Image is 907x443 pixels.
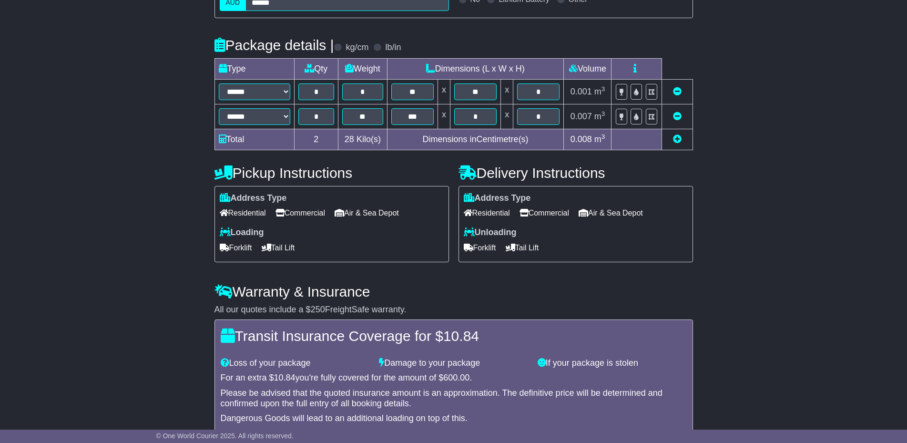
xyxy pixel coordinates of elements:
span: Tail Lift [262,240,295,255]
span: Commercial [520,206,569,220]
td: Total [214,129,294,150]
span: 600.00 [443,373,469,382]
a: Remove this item [673,87,682,96]
td: 2 [294,129,338,150]
td: Type [214,58,294,79]
td: Kilo(s) [338,129,387,150]
span: 10.84 [443,328,479,344]
span: m [594,112,605,121]
td: Weight [338,58,387,79]
td: x [501,79,513,104]
span: Air & Sea Depot [579,206,643,220]
span: m [594,87,605,96]
span: Forklift [220,240,252,255]
label: Unloading [464,227,517,238]
a: Add new item [673,134,682,144]
label: kg/cm [346,42,368,53]
span: Commercial [275,206,325,220]
sup: 3 [601,110,605,117]
td: Volume [564,58,611,79]
span: 10.84 [274,373,296,382]
h4: Transit Insurance Coverage for $ [221,328,687,344]
sup: 3 [601,133,605,140]
h4: Delivery Instructions [459,165,693,181]
td: Dimensions (L x W x H) [387,58,564,79]
h4: Package details | [214,37,334,53]
span: Residential [464,206,510,220]
td: Dimensions in Centimetre(s) [387,129,564,150]
div: Loss of your package [216,358,375,369]
sup: 3 [601,85,605,93]
label: Address Type [464,193,531,204]
span: 0.001 [571,87,592,96]
span: Forklift [464,240,496,255]
label: lb/in [385,42,401,53]
div: All our quotes include a $ FreightSafe warranty. [214,305,693,315]
label: Loading [220,227,264,238]
td: x [438,104,450,129]
div: Dangerous Goods will lead to an additional loading on top of this. [221,413,687,424]
td: Qty [294,58,338,79]
span: 250 [311,305,325,314]
span: 0.008 [571,134,592,144]
span: © One World Courier 2025. All rights reserved. [156,432,294,440]
h4: Warranty & Insurance [214,284,693,299]
a: Remove this item [673,112,682,121]
span: Air & Sea Depot [335,206,399,220]
div: Please be advised that the quoted insurance amount is an approximation. The definitive price will... [221,388,687,409]
div: If your package is stolen [533,358,692,369]
td: x [438,79,450,104]
label: Address Type [220,193,287,204]
div: For an extra $ you're fully covered for the amount of $ . [221,373,687,383]
span: 0.007 [571,112,592,121]
div: Damage to your package [374,358,533,369]
h4: Pickup Instructions [214,165,449,181]
span: Residential [220,206,266,220]
span: m [594,134,605,144]
td: x [501,104,513,129]
span: Tail Lift [506,240,539,255]
span: 28 [345,134,354,144]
